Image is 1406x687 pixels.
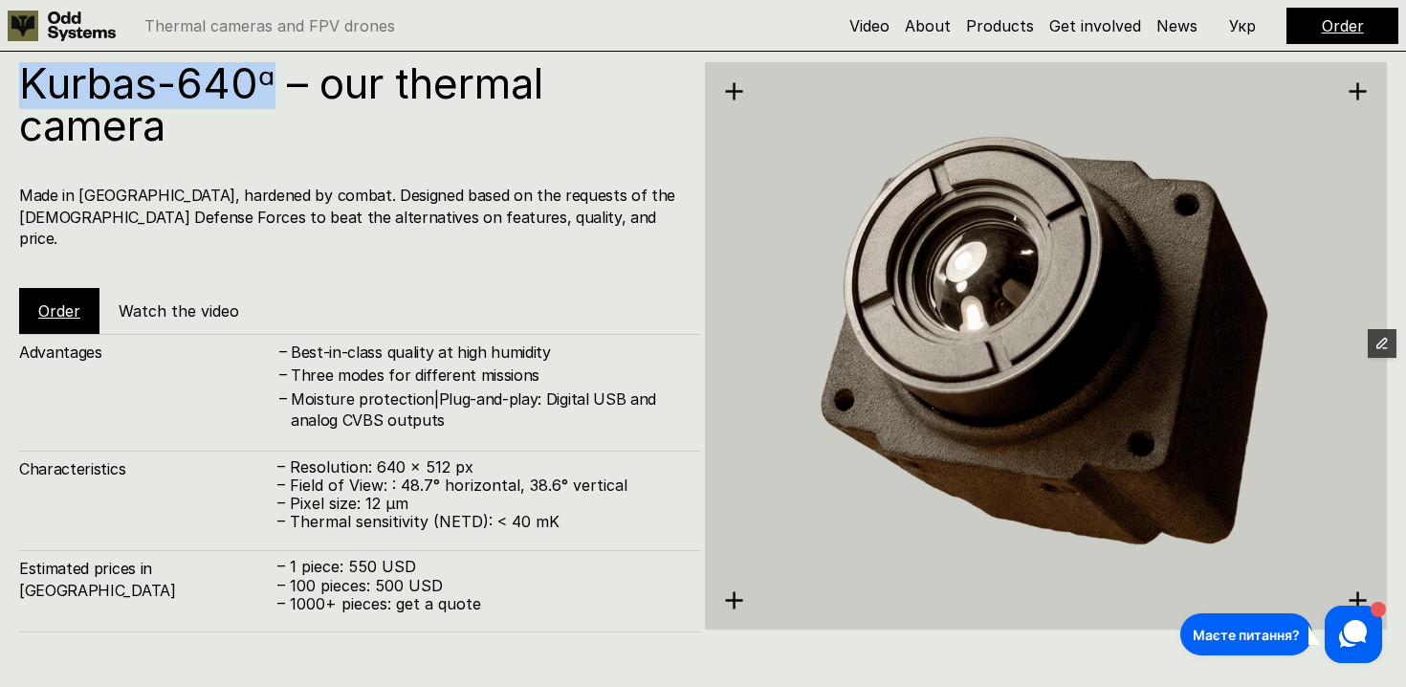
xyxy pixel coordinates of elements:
h5: Watch the video [119,300,239,321]
p: Thermal cameras and FPV drones [144,18,395,33]
p: – Resolution: 640 x 512 px [277,458,682,476]
h4: – [279,341,287,362]
p: – Pixel size: 12 µm [277,495,682,513]
h4: – [279,388,287,409]
a: News [1156,16,1197,35]
p: – Thermal sensitivity (NETD): < 40 mK [277,513,682,531]
h1: Kurbas-640ᵅ – our thermal camera [19,62,682,146]
h4: Three modes for different missions [291,365,682,386]
h4: Best-in-class quality at high humidity [291,342,682,363]
p: Укр [1229,18,1256,33]
h4: Made in [GEOGRAPHIC_DATA], hardened by combat. Designed based on the requests of the [DEMOGRAPHIC... [19,185,682,249]
a: Order [38,301,80,321]
h4: Characteristics [19,458,277,479]
button: Edit Framer Content [1368,329,1396,358]
a: Order [1322,16,1364,35]
a: About [905,16,951,35]
p: – 100 pieces: 500 USD [277,577,682,595]
h4: Estimated prices in [GEOGRAPHIC_DATA] [19,558,277,601]
a: Get involved [1049,16,1141,35]
a: Video [849,16,890,35]
iframe: HelpCrunch [1175,601,1387,668]
a: Products [966,16,1034,35]
p: – 1 piece: 550 USD [277,558,682,576]
p: – 1000+ pieces: get a quote [277,595,682,613]
h4: Moisture protection|Plug-and-play: Digital USB and analog CVBS outputs [291,388,682,432]
h4: – [279,364,287,385]
h4: Advantages [19,342,277,363]
p: – Field of View: : 48.7° horizontal, 38.6° vertical [277,476,682,495]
